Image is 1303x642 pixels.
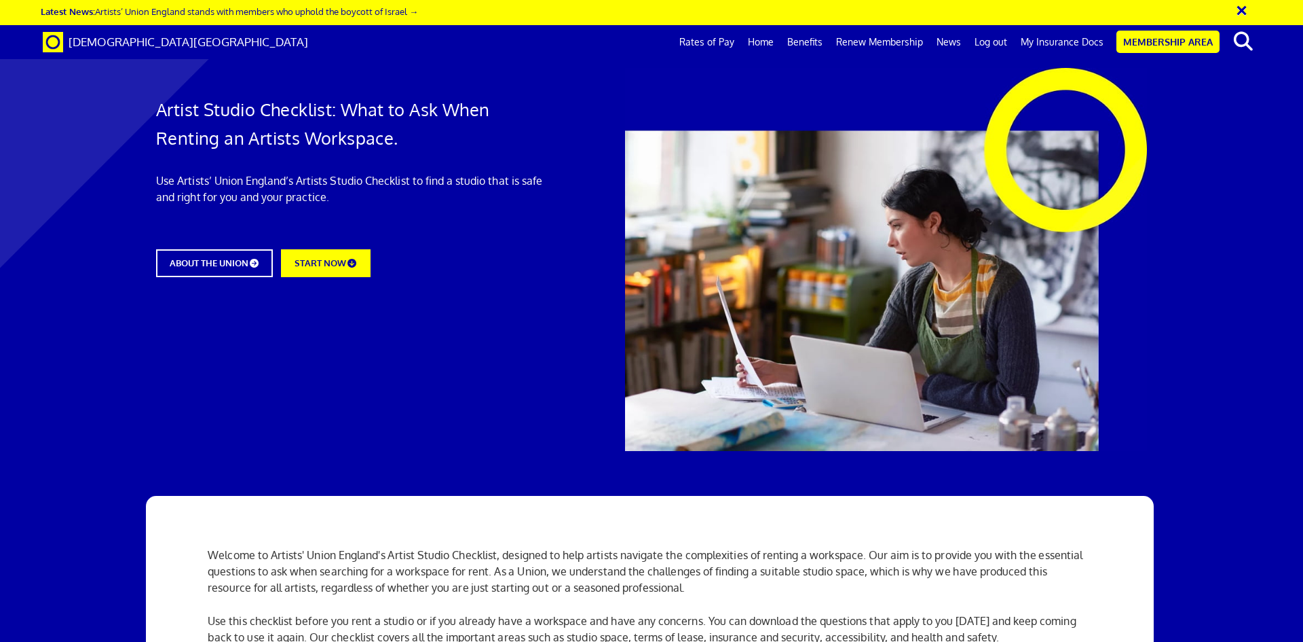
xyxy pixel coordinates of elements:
a: Rates of Pay [673,25,741,59]
button: search [1222,27,1264,56]
a: Renew Membership [829,25,930,59]
a: Benefits [780,25,829,59]
a: ABOUT THE UNION [156,249,273,277]
p: Welcome to Artists' Union England's Artist Studio Checklist, designed to help artists navigate th... [208,547,1093,596]
a: My Insurance Docs [1014,25,1110,59]
strong: Latest News: [41,5,95,17]
a: Brand [DEMOGRAPHIC_DATA][GEOGRAPHIC_DATA] [33,25,318,59]
a: News [930,25,968,59]
a: Latest News:Artists’ Union England stands with members who uphold the boycott of Israel → [41,5,418,17]
a: Membership Area [1116,31,1220,53]
a: Log out [968,25,1014,59]
p: Use Artists’ Union England’s Artists Studio Checklist to find a studio that is safe and right for... [156,173,557,205]
span: [DEMOGRAPHIC_DATA][GEOGRAPHIC_DATA] [69,35,308,49]
h1: Artist Studio Checklist: What to Ask When Renting an Artists Workspace. [156,95,557,152]
a: START NOW [281,249,371,277]
a: Home [741,25,780,59]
